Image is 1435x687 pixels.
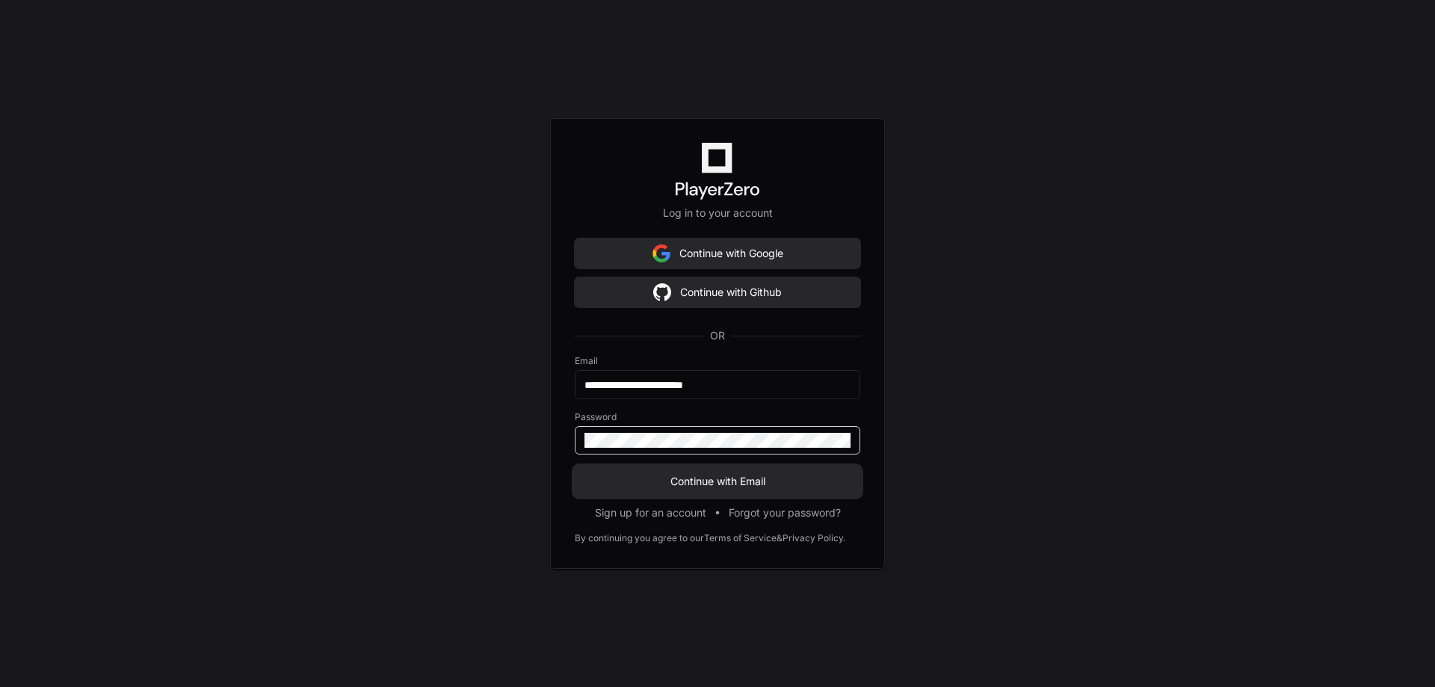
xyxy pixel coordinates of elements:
[575,466,860,496] button: Continue with Email
[575,411,860,423] label: Password
[729,505,841,520] button: Forgot your password?
[783,532,845,544] a: Privacy Policy.
[575,206,860,221] p: Log in to your account
[575,355,860,367] label: Email
[652,238,670,268] img: Sign in with google
[575,532,704,544] div: By continuing you agree to our
[595,505,706,520] button: Sign up for an account
[575,474,860,489] span: Continue with Email
[704,532,777,544] a: Terms of Service
[575,238,860,268] button: Continue with Google
[777,532,783,544] div: &
[704,328,731,343] span: OR
[575,277,860,307] button: Continue with Github
[653,277,671,307] img: Sign in with google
